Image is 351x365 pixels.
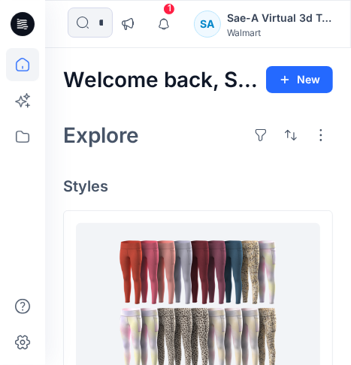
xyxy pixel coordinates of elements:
[194,11,221,38] div: SA
[227,9,332,27] div: Sae-A Virtual 3d Team
[63,68,260,92] h2: Welcome back, Sae-A Virtual
[227,27,332,38] div: Walmart
[63,123,139,147] h2: Explore
[163,3,175,15] span: 1
[63,177,333,195] h4: Styles
[266,66,333,93] button: New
